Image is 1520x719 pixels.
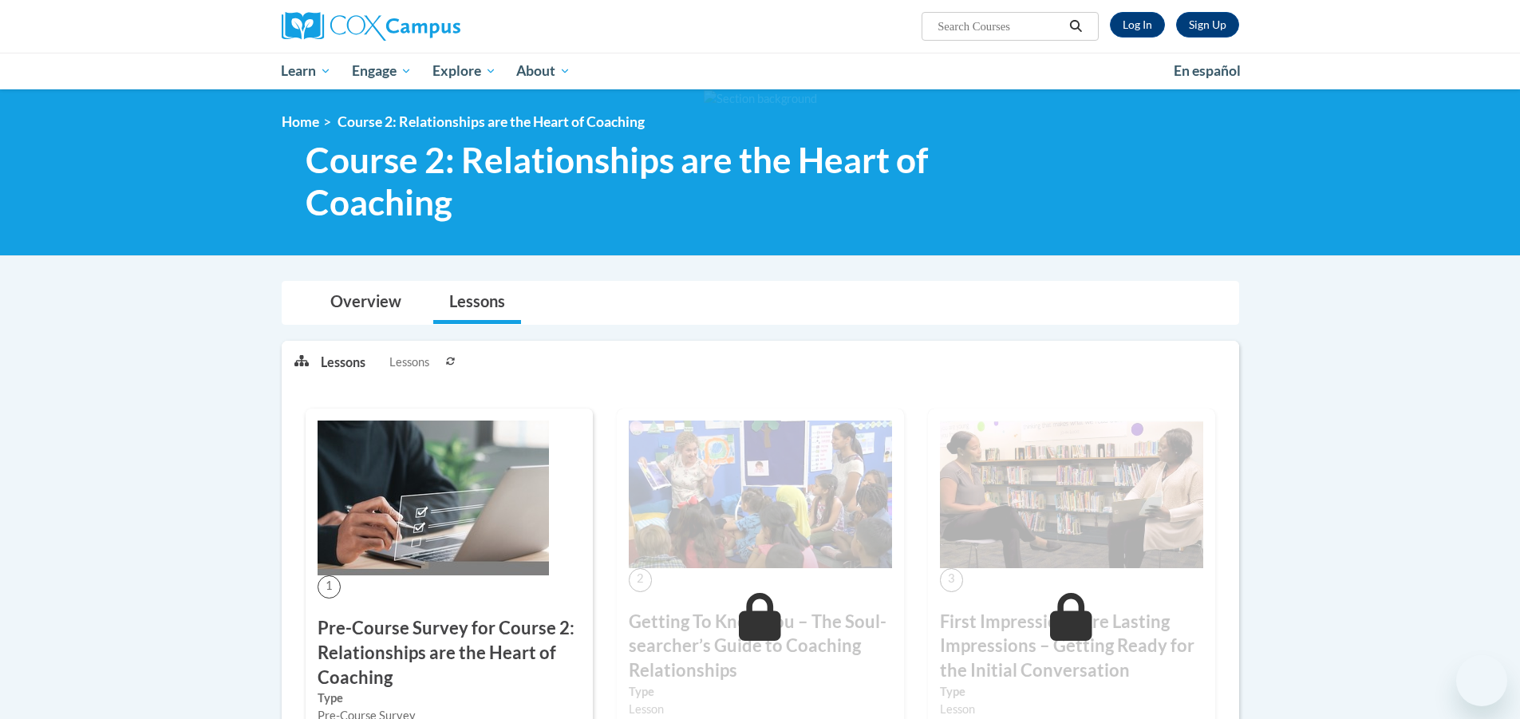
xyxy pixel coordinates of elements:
input: Search Courses [936,17,1064,36]
a: Learn [271,53,342,89]
a: Overview [314,282,417,324]
a: Cox Campus [282,12,585,41]
img: Course Image [940,421,1203,569]
span: Learn [281,61,331,81]
a: Register [1176,12,1239,38]
span: Explore [432,61,496,81]
img: Section background [704,90,817,108]
p: Lessons [321,354,365,371]
div: Lesson [940,701,1203,718]
a: Log In [1110,12,1165,38]
span: Lessons [389,354,429,371]
a: Explore [422,53,507,89]
h3: Pre-Course Survey for Course 2: Relationships are the Heart of Coaching [318,616,581,689]
a: Lessons [433,282,521,324]
label: Type [318,689,581,707]
img: Course Image [629,421,892,569]
div: Main menu [258,53,1263,89]
span: Course 2: Relationships are the Heart of Coaching [306,139,1018,223]
label: Type [940,683,1203,701]
a: Engage [342,53,422,89]
label: Type [629,683,892,701]
span: Course 2: Relationships are the Heart of Coaching [338,113,645,130]
h3: Getting To Know You – The Soul-searcher’s Guide to Coaching Relationships [629,610,892,683]
span: 2 [629,568,652,591]
span: About [516,61,570,81]
span: En español [1174,62,1241,79]
a: Home [282,113,319,130]
a: About [506,53,581,89]
img: Course Image [318,421,549,575]
iframe: Button to launch messaging window [1456,655,1507,706]
span: 1 [318,575,341,599]
a: En español [1163,54,1251,88]
div: Lesson [629,701,892,718]
img: Cox Campus [282,12,460,41]
span: 3 [940,568,963,591]
h3: First Impressions Are Lasting Impressions – Getting Ready for the Initial Conversation [940,610,1203,683]
button: Search [1064,17,1088,36]
span: Engage [352,61,412,81]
